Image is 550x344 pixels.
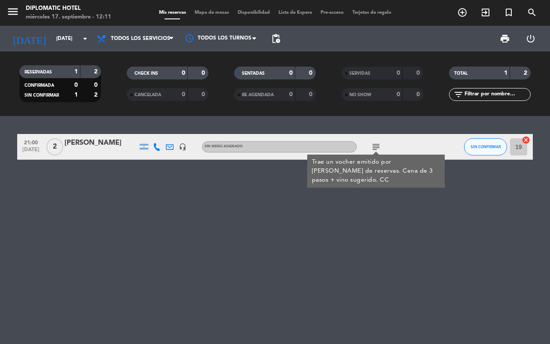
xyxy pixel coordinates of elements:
[182,91,185,97] strong: 0
[309,70,314,76] strong: 0
[454,71,467,76] span: TOTAL
[64,137,137,149] div: [PERSON_NAME]
[202,91,207,97] strong: 0
[471,144,501,149] span: SIN CONFIRMAR
[309,91,314,97] strong: 0
[526,33,536,44] i: power_settings_new
[24,83,54,88] span: CONFIRMADA
[518,26,544,52] div: LOG OUT
[371,142,381,152] i: subject
[289,91,293,97] strong: 0
[134,93,161,97] span: CANCELADA
[397,70,400,76] strong: 0
[24,70,52,74] span: RESERVADAS
[233,10,274,15] span: Disponibilidad
[416,70,422,76] strong: 0
[190,10,233,15] span: Mapa de mesas
[134,71,158,76] span: CHECK INS
[524,70,529,76] strong: 2
[397,91,400,97] strong: 0
[20,137,42,147] span: 21:00
[94,69,99,75] strong: 2
[274,10,316,15] span: Lista de Espera
[94,82,99,88] strong: 0
[94,92,99,98] strong: 2
[271,33,281,44] span: pending_actions
[453,89,464,100] i: filter_list
[480,7,491,18] i: exit_to_app
[349,93,371,97] span: NO SHOW
[500,33,510,44] span: print
[74,69,78,75] strong: 1
[349,71,370,76] span: SERVIDAS
[26,4,111,13] div: Diplomatic Hotel
[504,70,507,76] strong: 1
[111,36,170,42] span: Todos los servicios
[155,10,190,15] span: Mis reservas
[24,93,59,97] span: SIN CONFIRMAR
[74,82,78,88] strong: 0
[6,29,52,48] i: [DATE]
[202,70,207,76] strong: 0
[457,7,467,18] i: add_circle_outline
[289,70,293,76] strong: 0
[527,7,537,18] i: search
[26,13,111,21] div: miércoles 17. septiembre - 12:11
[312,158,440,185] div: Trae un vocher emitido por [PERSON_NAME] de reservas. Cena de 3 pasos + vino sugerido. CC
[464,90,530,99] input: Filtrar por nombre...
[464,138,507,155] button: SIN CONFIRMAR
[6,5,19,18] i: menu
[6,5,19,21] button: menu
[242,71,265,76] span: SENTADAS
[46,138,63,155] span: 2
[205,145,243,148] span: Sin menú asignado
[80,33,90,44] i: arrow_drop_down
[74,92,78,98] strong: 1
[416,91,422,97] strong: 0
[20,147,42,157] span: [DATE]
[316,10,348,15] span: Pre-acceso
[522,136,530,144] i: cancel
[179,143,186,151] i: headset_mic
[348,10,396,15] span: Tarjetas de regalo
[504,7,514,18] i: turned_in_not
[242,93,274,97] span: RE AGENDADA
[182,70,185,76] strong: 0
